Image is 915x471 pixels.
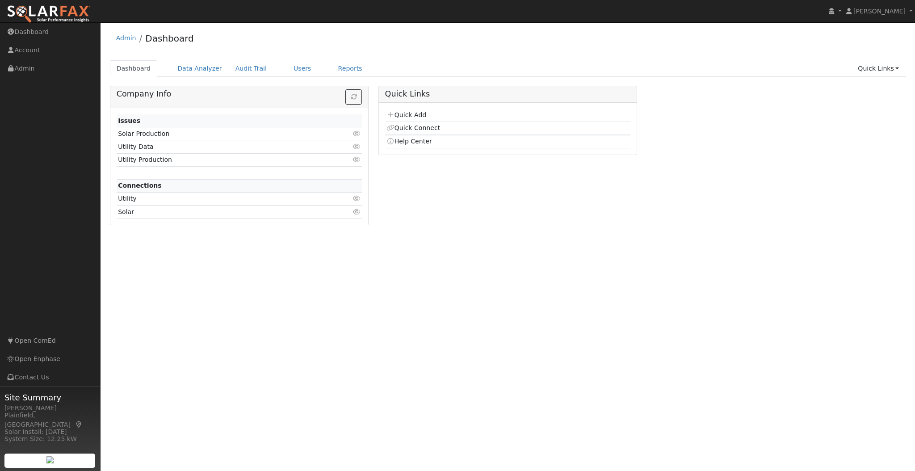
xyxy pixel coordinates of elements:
[145,33,194,44] a: Dashboard
[353,209,361,215] i: Click to view
[171,60,229,77] a: Data Analyzer
[229,60,273,77] a: Audit Trail
[117,206,323,219] td: Solar
[117,127,323,140] td: Solar Production
[4,434,96,444] div: System Size: 12.25 kW
[386,138,432,145] a: Help Center
[117,89,362,99] h5: Company Info
[332,60,369,77] a: Reports
[386,111,426,118] a: Quick Add
[118,182,162,189] strong: Connections
[287,60,318,77] a: Users
[110,60,158,77] a: Dashboard
[117,140,323,153] td: Utility Data
[116,34,136,42] a: Admin
[4,391,96,404] span: Site Summary
[353,143,361,150] i: Click to view
[7,5,91,24] img: SolarFax
[117,192,323,205] td: Utility
[117,153,323,166] td: Utility Production
[386,124,440,131] a: Quick Connect
[851,60,906,77] a: Quick Links
[4,427,96,437] div: Solar Install: [DATE]
[385,89,631,99] h5: Quick Links
[4,404,96,413] div: [PERSON_NAME]
[46,456,54,463] img: retrieve
[353,195,361,202] i: Click to view
[353,156,361,163] i: Click to view
[853,8,906,15] span: [PERSON_NAME]
[118,117,140,124] strong: Issues
[75,421,83,428] a: Map
[353,130,361,137] i: Click to view
[4,411,96,429] div: Plainfield, [GEOGRAPHIC_DATA]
